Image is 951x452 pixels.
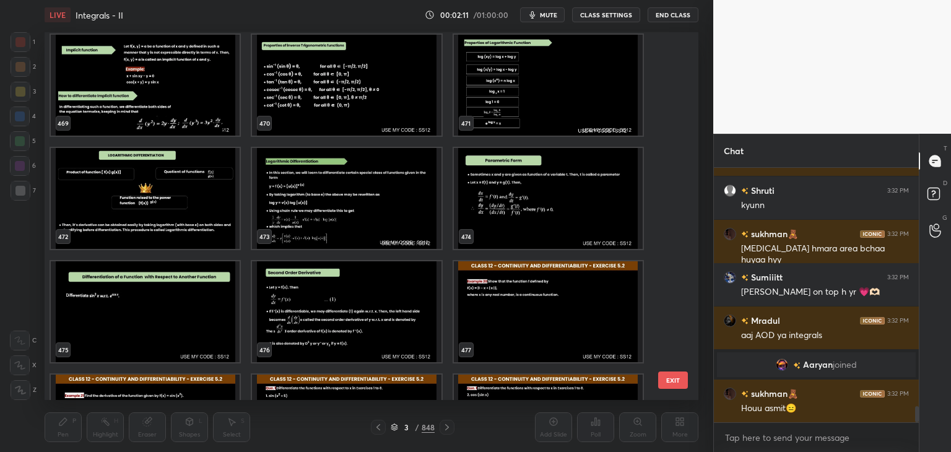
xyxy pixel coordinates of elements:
div: 2 [11,57,36,77]
img: 1756548112IN6MQB.pdf [252,35,441,136]
img: 1756548112IN6MQB.pdf [51,148,240,249]
button: CLASS SETTINGS [572,7,640,22]
div: C [10,331,37,350]
img: a340154039ea4ac8bf495ebc51b9f4a8.jpg [724,228,736,240]
div: 3:32 PM [887,390,909,398]
div: 3 [11,82,36,102]
img: iconic-dark.1390631f.png [860,230,885,238]
button: End Class [648,7,698,22]
img: 4ad11824fcbc4b049d8527e41a146eaa.jpg [776,359,788,371]
h4: Integrals - II [76,9,123,21]
span: Aaryan [803,360,833,370]
div: LIVE [45,7,71,22]
div: [PERSON_NAME] on top h yr 💗🫶🏻 [741,286,909,298]
div: kyunn [741,199,909,212]
div: Z [11,380,37,400]
h6: sukhman🧸 [749,227,798,240]
div: 3:32 PM [887,230,909,238]
div: 3:32 PM [887,274,909,281]
p: D [943,178,947,188]
div: 5 [10,131,36,151]
img: no-rating-badge.077c3623.svg [741,318,749,324]
div: / [415,424,419,431]
button: EXIT [658,372,688,389]
img: 1756548112IN6MQB.pdf [252,261,441,362]
div: 848 [422,422,435,433]
img: f1c0649a83374773b6d8cbd596ca12ee.jpg [724,271,736,284]
div: 3:32 PM [887,187,909,194]
img: 1756548112IN6MQB.pdf [454,148,643,249]
img: 1756548112IN6MQB.pdf [51,261,240,362]
img: no-rating-badge.077c3623.svg [741,188,749,194]
img: 1756548112IN6MQB.pdf [454,261,643,362]
div: grid [45,32,677,400]
img: iconic-dark.1390631f.png [860,390,885,398]
img: a340154039ea4ac8bf495ebc51b9f4a8.jpg [724,388,736,400]
div: [MEDICAL_DATA] hmara area bchaa huyaa hyy [741,243,909,266]
span: joined [833,360,857,370]
img: default.png [724,185,736,197]
button: mute [520,7,565,22]
img: iconic-dark.1390631f.png [860,317,885,324]
div: 6 [10,156,36,176]
p: T [944,144,947,153]
div: 7 [11,181,36,201]
div: grid [714,168,919,423]
img: no-rating-badge.077c3623.svg [741,391,749,398]
img: 1756548112IN6MQB.pdf [51,35,240,136]
p: G [942,213,947,222]
img: no-rating-badge.077c3623.svg [741,274,749,281]
div: 3:32 PM [887,317,909,324]
img: no-rating-badge.077c3623.svg [741,231,749,238]
div: 4 [10,106,36,126]
span: mute [540,11,557,19]
h6: Sumiiitt [749,271,783,284]
img: edfcbd8260fc4c1d84b80c03d8826fc8.jpg [724,315,736,327]
p: Chat [714,134,753,167]
div: 1 [11,32,35,52]
div: X [10,355,37,375]
img: no-rating-badge.077c3623.svg [793,362,801,369]
img: 1756548112IN6MQB.pdf [454,35,643,136]
h6: sukhman🧸 [749,387,798,400]
h6: Shruti [749,184,775,197]
img: 1756548112IN6MQB.pdf [252,148,441,249]
div: Houu asmit😑 [741,402,909,415]
div: 3 [401,424,413,431]
div: aaj AOD ya integrals [741,329,909,342]
h6: Mradul [749,314,780,327]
